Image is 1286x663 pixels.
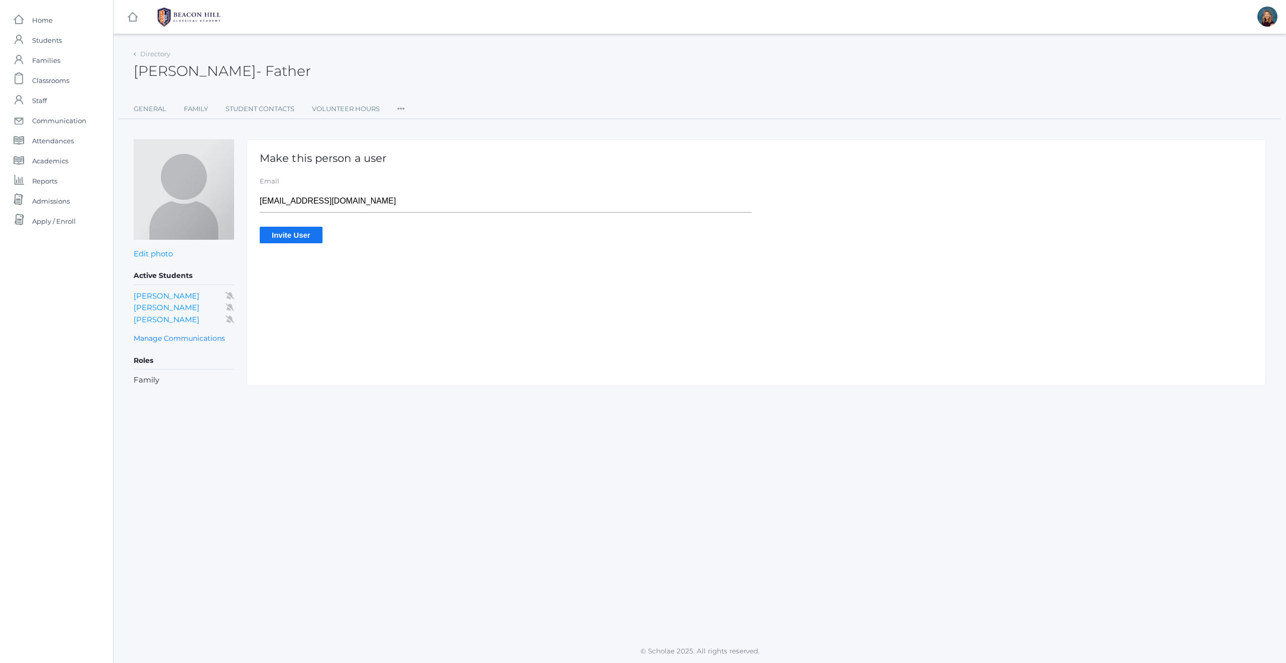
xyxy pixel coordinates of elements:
input: Invite User [260,227,323,243]
a: Edit photo [134,249,173,258]
img: BHCALogos-05-308ed15e86a5a0abce9b8dd61676a3503ac9727e845dece92d48e8588c001991.png [151,5,227,30]
span: Academics [32,151,68,171]
p: © Scholae 2025. All rights reserved. [114,646,1286,656]
span: Students [32,30,62,50]
span: Reports [32,171,57,191]
h2: [PERSON_NAME] [134,63,311,79]
a: Directory [140,50,170,58]
span: - Father [256,62,311,79]
span: Classrooms [32,70,69,90]
li: Family [134,374,234,386]
span: Apply / Enroll [32,211,76,231]
i: Does not receive communications for this student [226,316,234,323]
a: Family [184,99,208,119]
a: Student Contacts [226,99,294,119]
div: Lindsay Leeds [1257,7,1277,27]
i: Does not receive communications for this student [226,304,234,311]
label: Email [260,176,752,186]
span: Admissions [32,191,70,211]
img: Sean Harris [134,139,234,240]
a: [PERSON_NAME] [134,303,199,312]
a: Volunteer Hours [312,99,380,119]
span: Families [32,50,60,70]
span: Attendances [32,131,74,151]
h1: Make this person a user [260,152,1253,164]
a: General [134,99,166,119]
h5: Roles [134,352,234,369]
a: Manage Communications [134,333,225,344]
a: [PERSON_NAME] [134,291,199,301]
a: [PERSON_NAME] [134,315,199,324]
i: Does not receive communications for this student [226,292,234,300]
span: Staff [32,90,47,111]
span: Communication [32,111,86,131]
span: Home [32,10,53,30]
h5: Active Students [134,267,234,285]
